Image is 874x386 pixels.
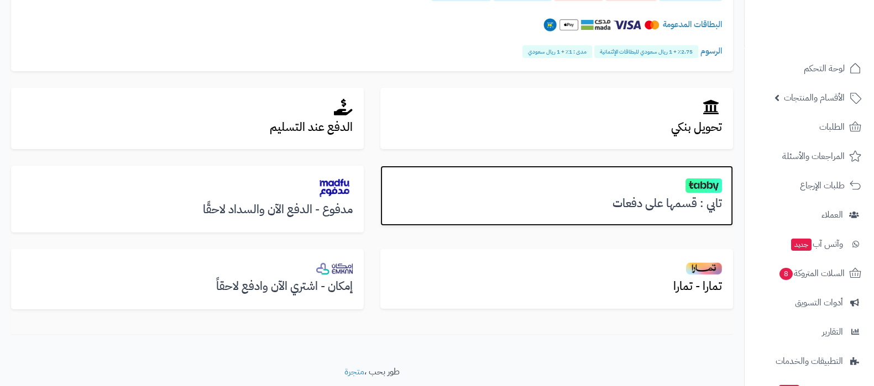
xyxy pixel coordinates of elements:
[22,280,353,293] h3: إمكان - اشتري الآن وادفع لاحقاً
[822,324,843,340] span: التقارير
[751,202,867,228] a: العملاء
[316,263,353,274] img: emkan_bnpl.png
[751,114,867,140] a: الطلبات
[751,260,867,287] a: السلات المتروكة8
[11,88,364,150] a: الدفع عند التسليم
[784,90,845,105] span: الأقسام والمنتجات
[751,348,867,374] a: التطبيقات والخدمات
[391,197,722,210] h3: تابي : قسمها على دفعات
[380,88,733,150] a: تحويل بنكي
[778,266,845,281] span: السلات المتروكة
[316,177,353,198] img: madfu.png
[779,267,793,280] span: 8
[380,166,733,226] a: تابي : قسمها على دفعات
[751,319,867,345] a: التقارير
[594,45,698,58] span: 2.75٪ + 1 ريال سعودي للبطاقات الإئتمانية
[782,149,845,164] span: المراجعات والأسئلة
[380,249,733,309] a: تمارا - تمارا
[22,121,353,134] h3: الدفع عند التسليم
[700,45,722,57] span: الرسوم
[751,231,867,257] a: وآتس آبجديد
[344,365,364,378] a: متجرة
[522,45,592,58] span: مدى : 1٪ + 1 ريال سعودي
[800,178,845,193] span: طلبات الإرجاع
[819,119,845,135] span: الطلبات
[751,55,867,82] a: لوحة التحكم
[391,280,722,293] h3: تمارا - تمارا
[391,121,722,134] h3: تحويل بنكي
[799,22,863,45] img: logo-2.png
[751,289,867,316] a: أدوات التسويق
[751,143,867,170] a: المراجعات والأسئلة
[22,203,353,216] h3: مدفوع - الدفع الآن والسداد لاحقًا
[795,295,843,310] span: أدوات التسويق
[791,239,812,251] span: جديد
[790,236,843,252] span: وآتس آب
[821,207,843,223] span: العملاء
[685,262,722,275] img: tamarapay.png
[751,172,867,199] a: طلبات الإرجاع
[663,18,722,30] span: البطاقات المدعومة
[776,353,843,369] span: التطبيقات والخدمات
[804,61,845,76] span: لوحة التحكم
[685,178,722,193] img: tabby.png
